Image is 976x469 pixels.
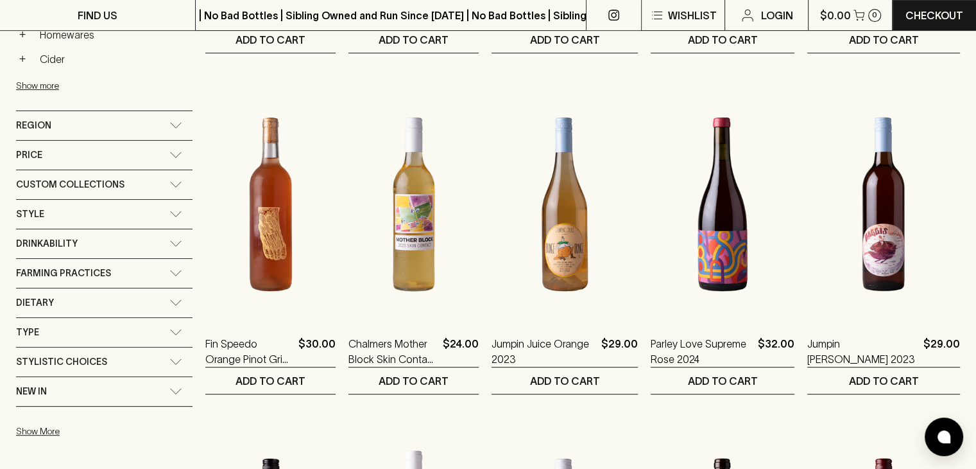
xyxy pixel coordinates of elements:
a: Parley Love Supreme Rose 2024 [651,336,753,367]
div: Region [16,111,193,140]
p: ADD TO CART [849,32,919,48]
button: ADD TO CART [348,26,479,53]
p: $24.00 [443,336,479,367]
p: ADD TO CART [235,373,305,389]
a: Jumpin [PERSON_NAME] 2023 [807,336,918,367]
p: ADD TO CART [379,373,449,389]
span: Region [16,118,51,134]
div: Style [16,200,193,229]
button: ADD TO CART [651,367,794,394]
a: Cider [34,48,193,70]
button: ADD TO CART [492,367,638,394]
button: ADD TO CART [205,26,336,53]
p: ADD TO CART [530,373,600,389]
p: 0 [872,12,877,19]
span: Custom Collections [16,177,124,193]
p: ADD TO CART [235,32,305,48]
div: Drinkability [16,229,193,258]
button: ADD TO CART [651,26,794,53]
button: ADD TO CART [348,367,479,394]
p: $29.00 [923,336,960,367]
span: New In [16,384,47,400]
p: $30.00 [298,336,336,367]
span: Type [16,324,39,341]
button: + [16,53,29,66]
a: Fin Speedo Orange Pinot Gris 2024 [205,336,293,367]
button: ADD TO CART [807,367,960,394]
p: ADD TO CART [688,32,758,48]
div: Price [16,141,193,170]
p: Wishlist [667,8,716,23]
span: Price [16,147,42,163]
button: + [16,28,29,41]
p: ADD TO CART [379,32,449,48]
img: Jumpin Juice Haggis 2023 [807,92,960,317]
button: ADD TO CART [205,367,336,394]
span: Stylistic Choices [16,354,107,370]
div: Dietary [16,288,193,317]
a: Jumpin Juice Orange 2023 [492,336,596,367]
p: FIND US [78,8,117,23]
p: $29.00 [601,336,638,367]
p: $0.00 [820,8,851,23]
span: Dietary [16,295,54,311]
p: ADD TO CART [530,32,600,48]
span: Drinkability [16,236,78,252]
span: Farming Practices [16,265,111,281]
img: bubble-icon [937,430,950,443]
div: New In [16,377,193,406]
img: Chalmers Mother Block Skin Contact White 2023 [348,92,479,317]
a: Chalmers Mother Block Skin Contact White 2023 [348,336,438,367]
button: ADD TO CART [492,26,638,53]
p: ADD TO CART [688,373,758,389]
p: Checkout [905,8,963,23]
div: Stylistic Choices [16,348,193,376]
button: ADD TO CART [807,26,960,53]
img: Fin Speedo Orange Pinot Gris 2024 [205,92,336,317]
a: Homewares [34,24,193,46]
div: Type [16,318,193,347]
button: Show more [16,73,184,99]
img: Parley Love Supreme Rose 2024 [651,92,794,317]
div: Farming Practices [16,259,193,288]
div: Custom Collections [16,170,193,199]
p: Login [760,8,792,23]
img: Jumpin Juice Orange 2023 [492,92,638,317]
span: Style [16,206,44,222]
p: ADD TO CART [849,373,919,389]
p: $32.00 [758,336,794,367]
button: Show More [16,418,184,445]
